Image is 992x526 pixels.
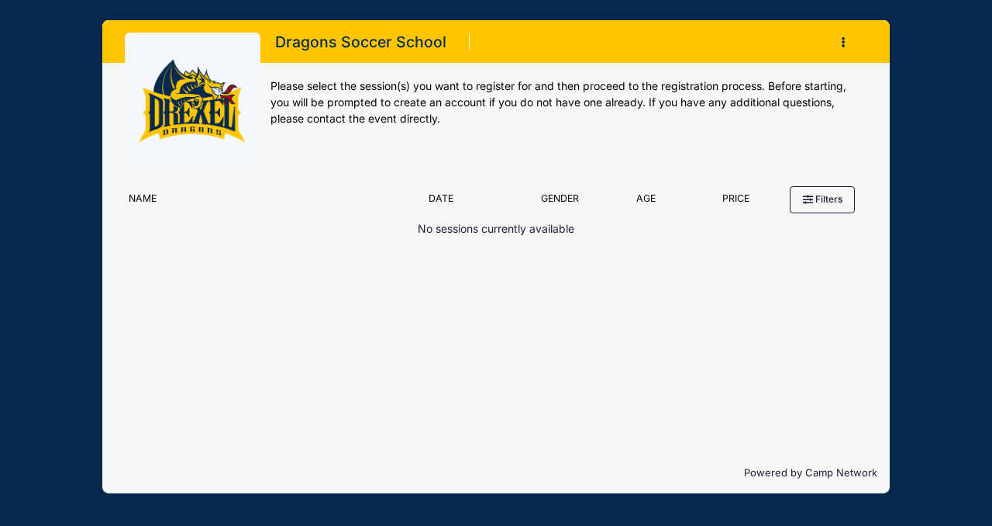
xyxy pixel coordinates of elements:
div: Price [691,192,781,213]
button: Filters [790,186,855,213]
p: Powered by Camp Network [115,465,877,481]
div: Date [421,192,518,213]
p: No sessions currently available [418,221,574,237]
img: logo [134,43,250,159]
div: Age [601,192,691,213]
div: Please select the session(s) you want to register for and then proceed to the registration proces... [270,78,867,127]
div: Gender [518,192,601,213]
h1: Dragons Soccer School [270,29,452,56]
div: Name [121,192,421,213]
